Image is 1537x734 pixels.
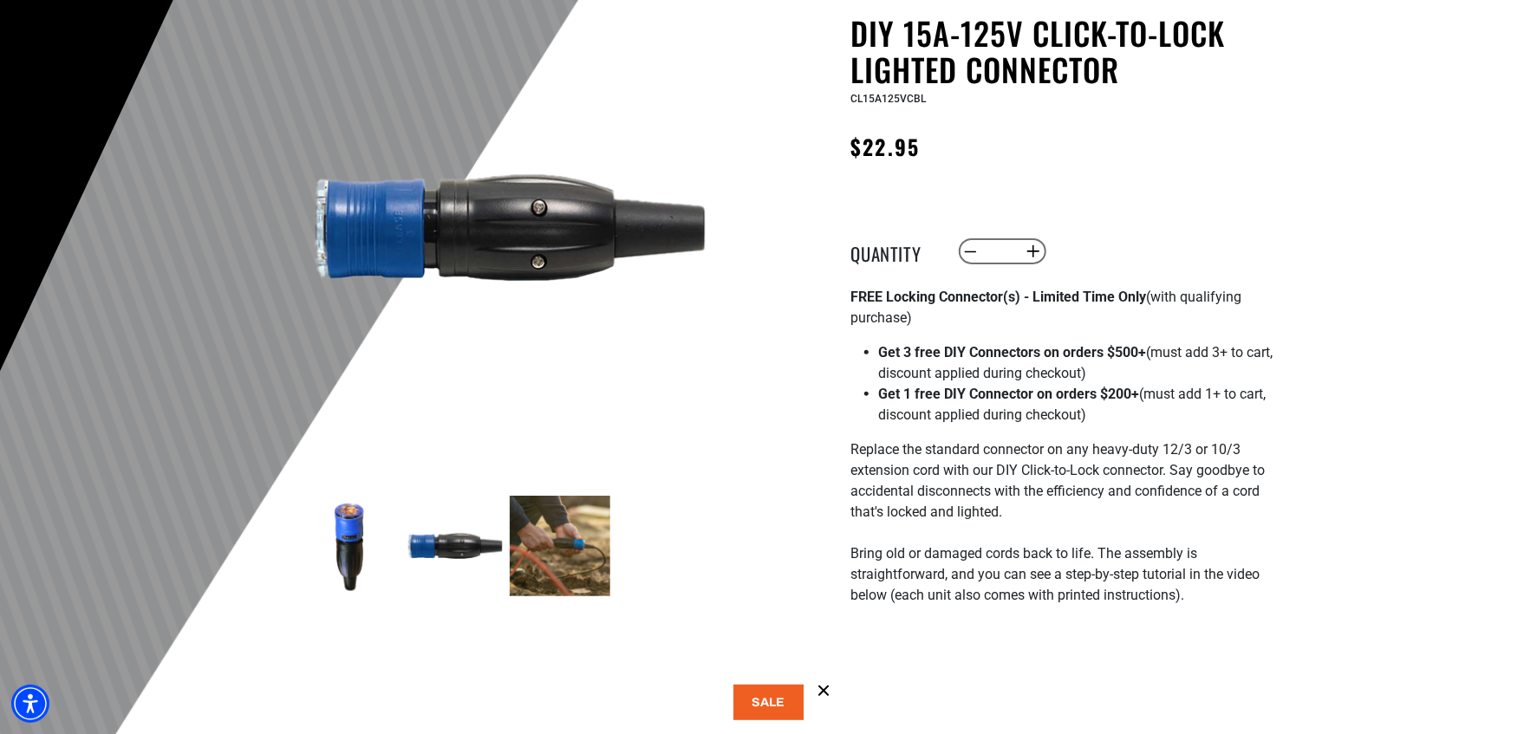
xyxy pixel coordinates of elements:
[879,344,1147,361] strong: Get 3 free DIY Connectors on orders $500+
[11,685,49,723] div: Accessibility Menu
[879,386,1140,402] strong: Get 1 free DIY Connector on orders $200+
[851,93,927,105] span: CL15A125VCBL
[851,240,938,263] label: Quantity
[851,15,1276,88] h1: DIY 15A-125V Click-to-Lock Lighted Connector
[879,386,1267,423] span: (must add 1+ to cart, discount applied during checkout)
[851,439,1276,627] p: Replace the standard connector on any heavy-duty 12/3 or 10/3 extension cord with our DIY Click-t...
[851,289,1147,305] strong: FREE Locking Connector(s) - Limited Time Only
[851,289,1242,326] span: (with qualifying purchase)
[879,344,1273,381] span: (must add 3+ to cart, discount applied during checkout)
[851,131,920,162] span: $22.95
